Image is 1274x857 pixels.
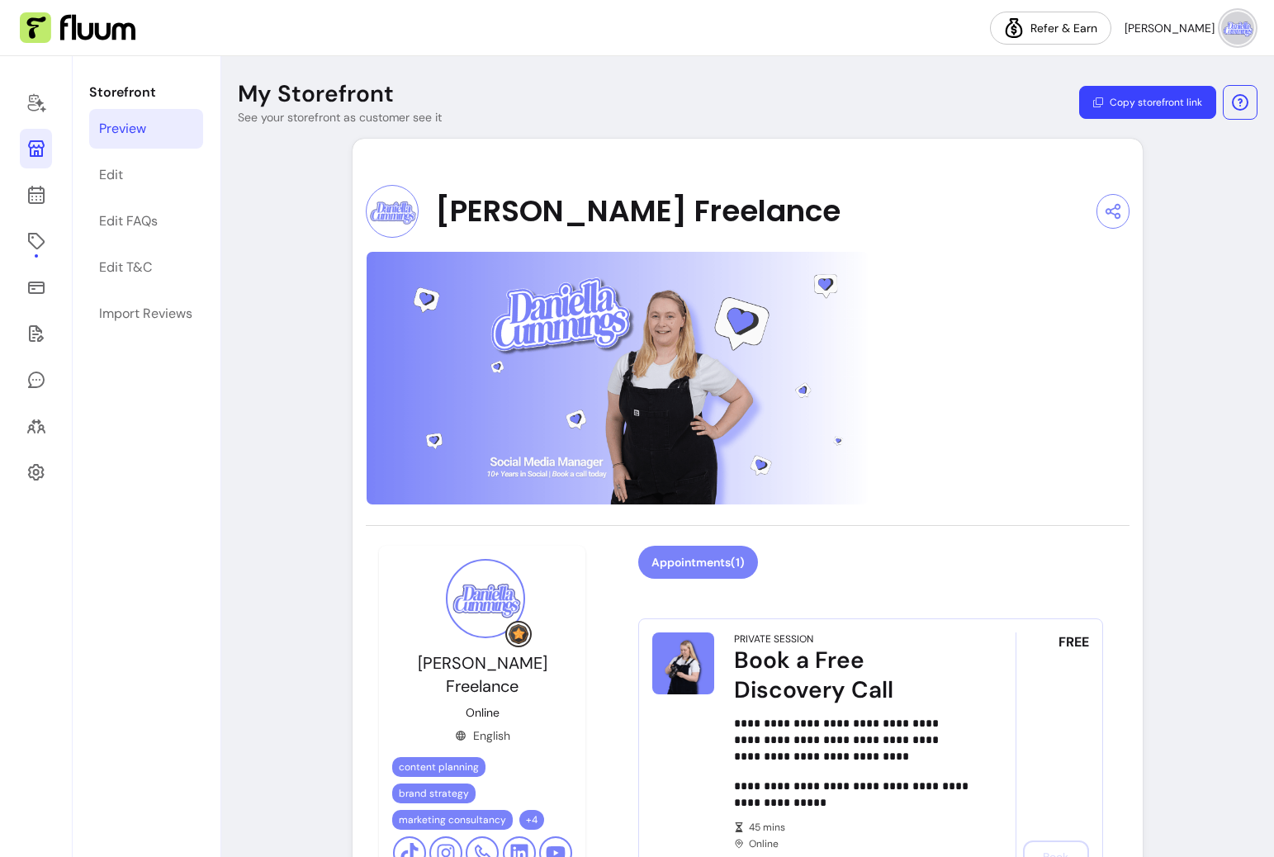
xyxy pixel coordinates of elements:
[455,727,510,744] div: English
[20,129,52,168] a: Storefront
[366,185,419,238] img: Provider image
[734,632,813,646] div: Private Session
[20,406,52,446] a: Clients
[366,251,868,505] img: image-0
[99,119,146,139] div: Preview
[89,155,203,195] a: Edit
[20,452,52,492] a: Settings
[399,760,479,774] span: content planning
[1125,12,1254,45] button: avatar[PERSON_NAME]
[238,79,394,109] p: My Storefront
[99,165,123,185] div: Edit
[990,12,1111,45] a: Refer & Earn
[446,559,525,638] img: Provider image
[20,268,52,307] a: Sales
[99,258,152,277] div: Edit T&C
[399,787,469,800] span: brand strategy
[523,813,541,826] span: + 4
[1079,86,1216,119] button: Copy storefront link
[238,109,442,125] p: See your storefront as customer see it
[99,304,192,324] div: Import Reviews
[20,83,52,122] a: Home
[734,646,969,705] div: Book a Free Discovery Call
[89,109,203,149] a: Preview
[509,624,528,644] img: Grow
[1125,20,1215,36] span: [PERSON_NAME]
[89,83,203,102] p: Storefront
[20,221,52,261] a: Offerings
[20,12,135,44] img: Fluum Logo
[89,201,203,241] a: Edit FAQs
[638,546,758,579] button: Appointments(1)
[466,704,500,721] p: Online
[20,360,52,400] a: My Messages
[1221,12,1254,45] img: avatar
[399,813,506,826] span: marketing consultancy
[1059,632,1089,652] span: FREE
[435,195,841,228] span: [PERSON_NAME] Freelance
[89,294,203,334] a: Import Reviews
[418,652,547,697] span: [PERSON_NAME] Freelance
[652,632,714,694] img: Book a Free Discovery Call
[89,248,203,287] a: Edit T&C
[20,314,52,353] a: Forms
[749,821,969,834] span: 45 mins
[20,175,52,215] a: Calendar
[734,821,969,850] div: Online
[99,211,158,231] div: Edit FAQs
